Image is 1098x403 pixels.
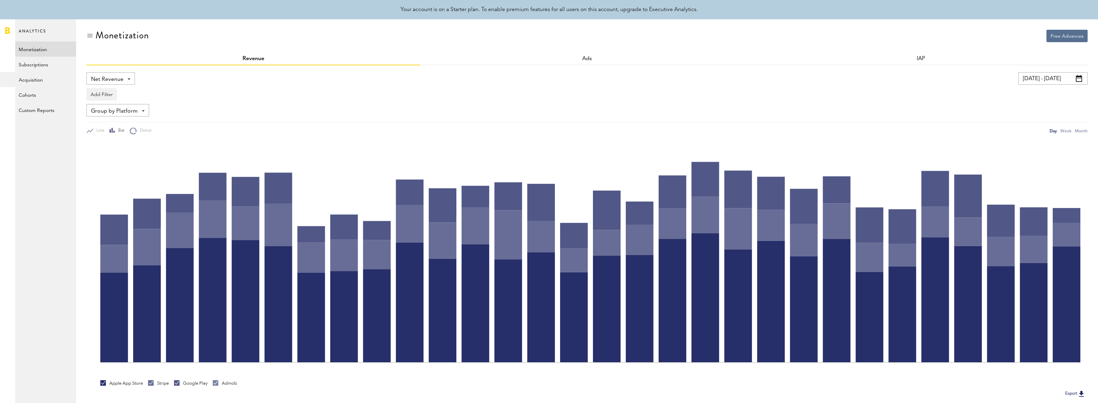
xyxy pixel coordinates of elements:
[213,380,237,386] div: Admob
[502,366,515,373] text: [DATE]
[305,366,318,373] text: [DATE]
[15,41,76,57] a: Monetization
[148,380,169,386] div: Stripe
[206,366,219,373] text: [DATE]
[115,128,125,134] span: Bar
[600,366,613,373] text: [DATE]
[15,87,76,102] a: Cohorts
[137,128,152,134] span: Donut
[401,6,698,14] div: Your account is on a Starter plan. To enable premium features for all users on this account, upgr...
[797,366,811,373] text: [DATE]
[91,105,138,117] span: Group by Platform
[15,57,76,72] a: Subscriptions
[19,27,46,41] span: Analytics
[243,56,264,62] a: Revenue
[1060,127,1071,134] div: Week
[582,56,592,62] a: Ads
[91,74,123,85] span: Net Revenue
[95,30,149,41] div: Monetization
[15,102,76,118] a: Custom Reports
[93,309,97,312] text: 1K
[174,380,208,386] div: Google Play
[403,366,416,373] text: [DATE]
[994,366,1007,373] text: [DATE]
[108,366,121,373] text: [DATE]
[699,366,712,373] text: [DATE]
[1046,30,1088,42] button: Free Advances
[86,88,117,101] button: Add Filter
[15,72,76,87] a: Acquisition
[95,360,97,364] text: 0
[93,154,97,158] text: 4K
[917,56,925,62] a: IAP
[1050,127,1057,134] div: Day
[1033,382,1091,400] iframe: Открывает виджет для поиска дополнительной информации
[1075,127,1088,134] div: Month
[93,257,97,261] text: 2K
[100,380,143,386] div: Apple App Store
[93,206,97,209] text: 3K
[896,366,909,373] text: [DATE]
[93,128,104,134] span: Line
